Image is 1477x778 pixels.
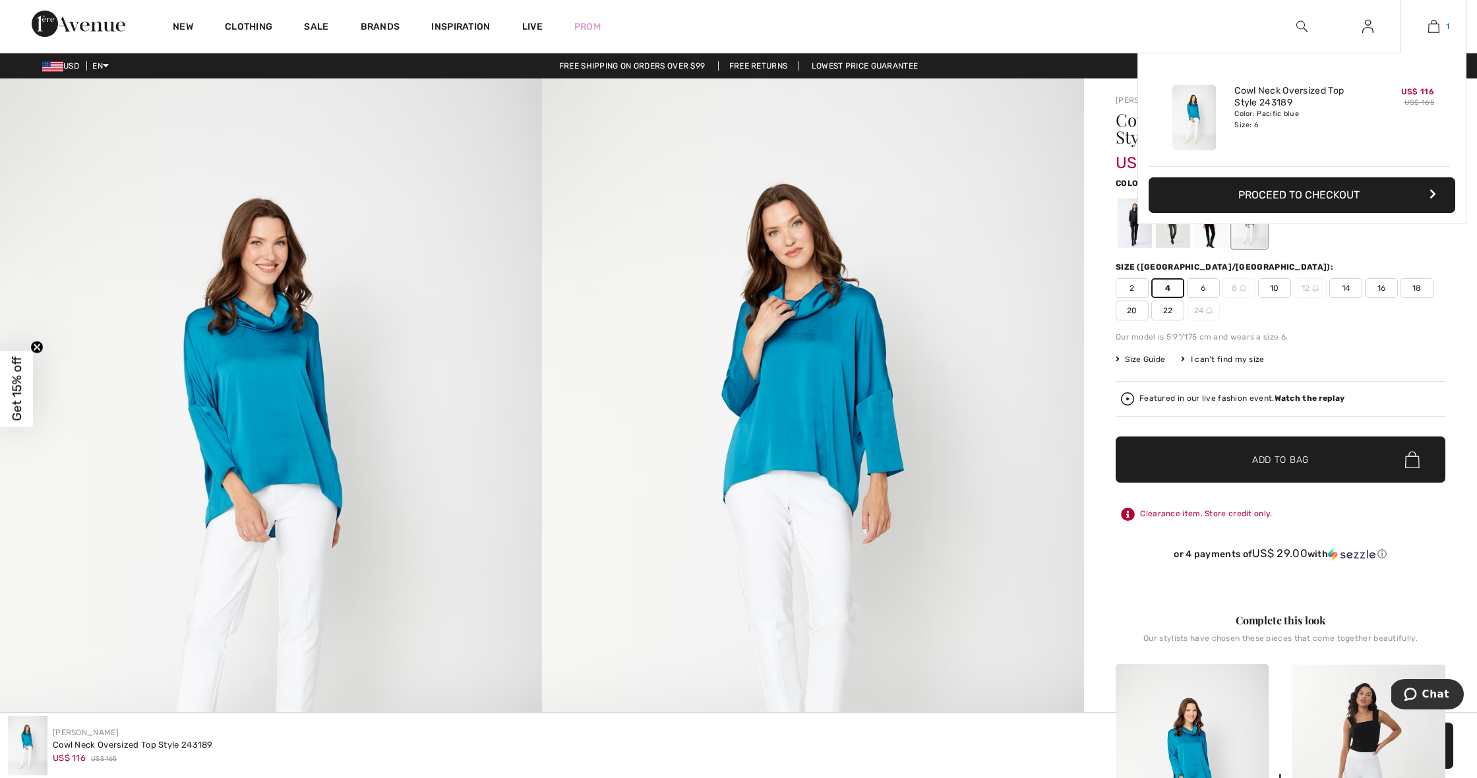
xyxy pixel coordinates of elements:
span: 16 [1365,278,1398,298]
a: Free Returns [718,61,799,71]
span: US$ 165 [91,754,117,764]
img: ring-m.svg [1206,307,1213,314]
span: Size Guide [1116,353,1165,365]
div: or 4 payments ofUS$ 29.00withSezzle Click to learn more about Sezzle [1116,547,1445,565]
a: Sale [304,21,328,35]
span: 4 [1151,278,1184,298]
span: EN [92,61,109,71]
a: Lowest Price Guarantee [801,61,929,71]
div: Our stylists have chosen these pieces that come together beautifully. [1116,634,1445,653]
a: 1 [1401,18,1466,34]
img: My Bag [1428,18,1439,34]
span: Get 15% off [9,357,24,421]
div: or 4 payments of with [1116,547,1445,560]
span: US$ 29.00 [1252,547,1308,560]
div: I can't find my size [1181,353,1264,365]
span: US$ 116 [1401,87,1434,96]
span: 8 [1222,278,1255,298]
div: Cowl Neck Oversized Top Style 243189 [53,738,213,752]
span: USD [42,61,84,71]
img: Cowl Neck Oversized Top Style 243189 [8,716,47,775]
span: Add to Bag [1252,453,1309,467]
span: 1 [1446,20,1449,32]
img: My Info [1362,18,1373,34]
span: 20 [1116,301,1149,320]
img: US Dollar [42,61,63,72]
div: Clearance item. Store credit only. [1116,502,1445,526]
span: 14 [1329,278,1362,298]
a: Brands [361,21,400,35]
a: Cowl Neck Oversized Top Style 243189 [1234,85,1364,109]
div: Featured in our live fashion event. [1139,394,1344,403]
div: Color: Pacific blue Size: 6 [1234,109,1364,130]
div: Our model is 5'9"/175 cm and wears a size 6. [1116,331,1445,343]
s: US$ 165 [1404,98,1434,107]
a: Live [522,20,543,34]
img: ring-m.svg [1312,285,1319,291]
a: Free shipping on orders over $99 [549,61,716,71]
span: US$ 116 [53,753,86,763]
span: 6 [1187,278,1220,298]
div: Black [1118,198,1152,248]
div: Complete this look [1116,613,1445,628]
span: US$ 116 [1116,140,1174,172]
div: Size ([GEOGRAPHIC_DATA]/[GEOGRAPHIC_DATA]): [1116,261,1336,273]
h1: Cowl Neck Oversized Top Style 243189 [1116,111,1391,146]
a: Clothing [225,21,272,35]
span: Inspiration [431,21,490,35]
strong: Watch the replay [1275,394,1345,403]
span: Color: [1116,179,1147,188]
img: Bag.svg [1405,451,1420,468]
span: 18 [1401,278,1433,298]
span: 2 [1116,278,1149,298]
button: Proceed to Checkout [1149,177,1455,213]
img: Cowl Neck Oversized Top Style 243189 [1172,85,1216,150]
img: Watch the replay [1121,392,1134,405]
img: ring-m.svg [1240,285,1246,291]
button: Add to Bag [1116,436,1445,483]
span: 12 [1294,278,1327,298]
img: search the website [1296,18,1308,34]
img: 1ère Avenue [32,11,125,37]
a: [PERSON_NAME] [53,728,119,737]
span: 24 [1187,301,1220,320]
a: Prom [574,20,601,34]
span: 10 [1258,278,1291,298]
a: New [173,21,193,35]
iframe: Opens a widget where you can chat to one of our agents [1391,679,1464,712]
a: [PERSON_NAME] [1116,96,1182,105]
img: Sezzle [1328,549,1375,560]
span: 22 [1151,301,1184,320]
button: Close teaser [30,341,44,354]
a: Sign In [1352,18,1384,35]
